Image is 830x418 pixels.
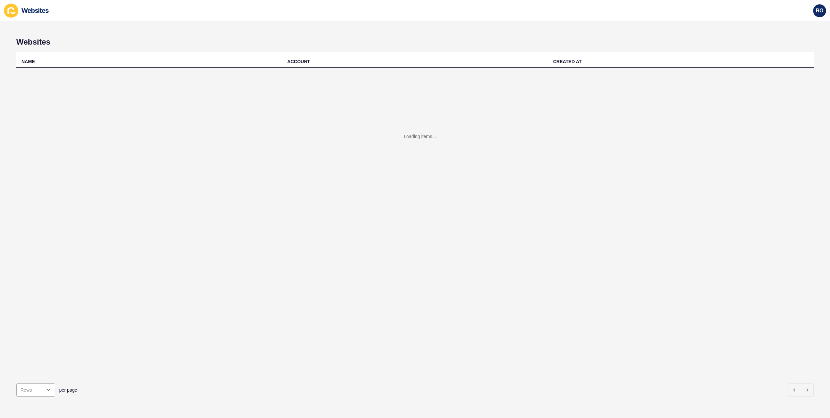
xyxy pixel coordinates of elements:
[816,7,823,14] span: RO
[59,387,77,393] span: per page
[16,37,814,47] h1: Websites
[287,58,310,65] div: ACCOUNT
[404,133,436,140] div: Loading items...
[16,383,55,397] div: open menu
[553,58,582,65] div: CREATED AT
[21,58,35,65] div: NAME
